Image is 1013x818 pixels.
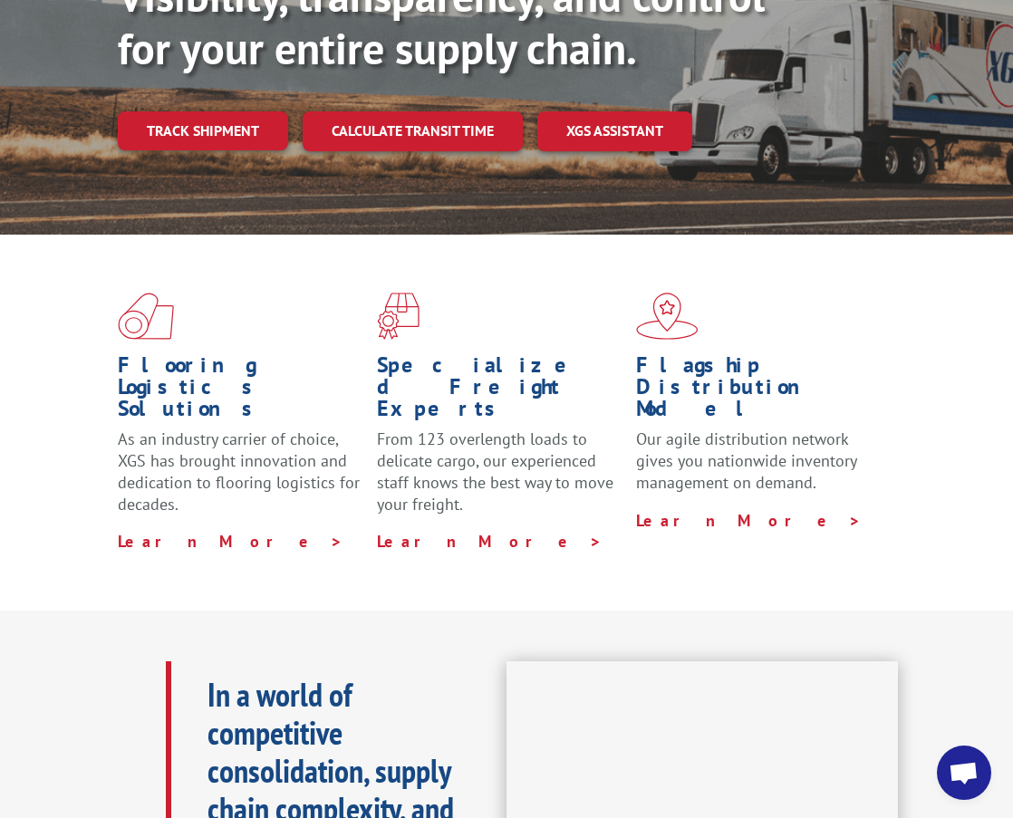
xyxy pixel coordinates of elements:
[377,531,603,552] a: Learn More >
[118,354,363,428] h1: Flooring Logistics Solutions
[118,428,360,514] span: As an industry carrier of choice, XGS has brought innovation and dedication to flooring logistics...
[377,428,622,531] p: From 123 overlength loads to delicate cargo, our experienced staff knows the best way to move you...
[118,111,288,149] a: Track shipment
[636,354,882,428] h1: Flagship Distribution Model
[636,510,862,531] a: Learn More >
[636,428,856,493] span: Our agile distribution network gives you nationwide inventory management on demand.
[377,293,420,340] img: xgs-icon-focused-on-flooring-red
[118,531,343,552] a: Learn More >
[636,293,699,340] img: xgs-icon-flagship-distribution-model-red
[377,354,622,428] h1: Specialized Freight Experts
[937,746,991,800] div: Open chat
[118,293,174,340] img: xgs-icon-total-supply-chain-intelligence-red
[303,111,523,150] a: Calculate transit time
[537,111,692,150] a: XGS ASSISTANT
